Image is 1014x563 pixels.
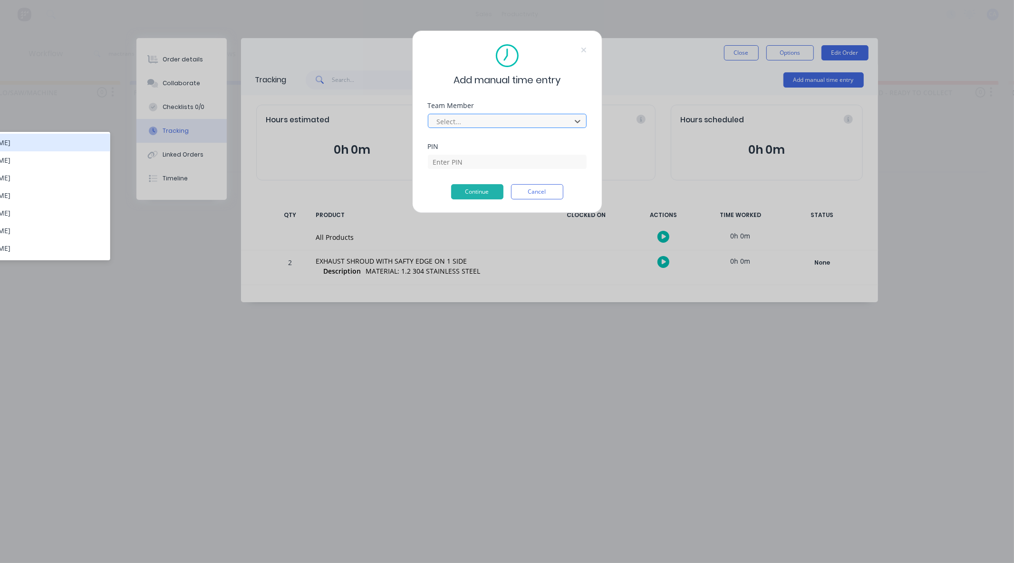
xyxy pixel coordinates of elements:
div: Team Member [428,102,587,109]
div: PIN [428,143,587,150]
input: Enter PIN [428,155,587,169]
span: Add manual time entry [454,73,560,87]
button: Cancel [511,184,563,199]
button: Continue [451,184,503,199]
